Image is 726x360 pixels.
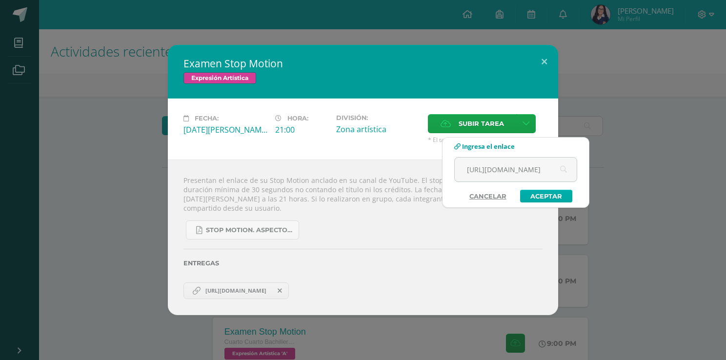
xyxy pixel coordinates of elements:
[183,57,543,70] h2: Examen Stop Motion
[462,142,515,151] span: Ingresa el enlace
[455,158,577,181] input: Ej. www.google.com
[183,124,267,135] div: [DATE][PERSON_NAME]
[287,115,308,122] span: Hora:
[206,226,294,234] span: Stop Motion. Aspectos a calificar. Cuarto Bachillerato en Computación..pdf
[272,285,288,296] span: Remover entrega
[183,282,289,299] a: https://youtu.be/misjvWe1TqM?si=AeBv_HKYnddr6M4s
[201,287,271,295] span: [URL][DOMAIN_NAME]
[520,190,572,202] a: Aceptar
[530,45,558,78] button: Close (Esc)
[336,114,420,121] label: División:
[459,115,504,133] span: Subir tarea
[336,124,420,135] div: Zona artística
[183,72,256,84] span: Expresión Artística
[183,260,543,267] label: Entregas
[460,190,516,202] a: Cancelar
[186,220,299,240] a: Stop Motion. Aspectos a calificar. Cuarto Bachillerato en Computación..pdf
[195,115,219,122] span: Fecha:
[275,124,328,135] div: 21:00
[428,136,543,144] span: * El tamaño máximo permitido es 50 MB
[168,160,558,315] div: Presentan el enlace de su Stop Motion anclado en su canal de YouTube. El stop motion debe tener u...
